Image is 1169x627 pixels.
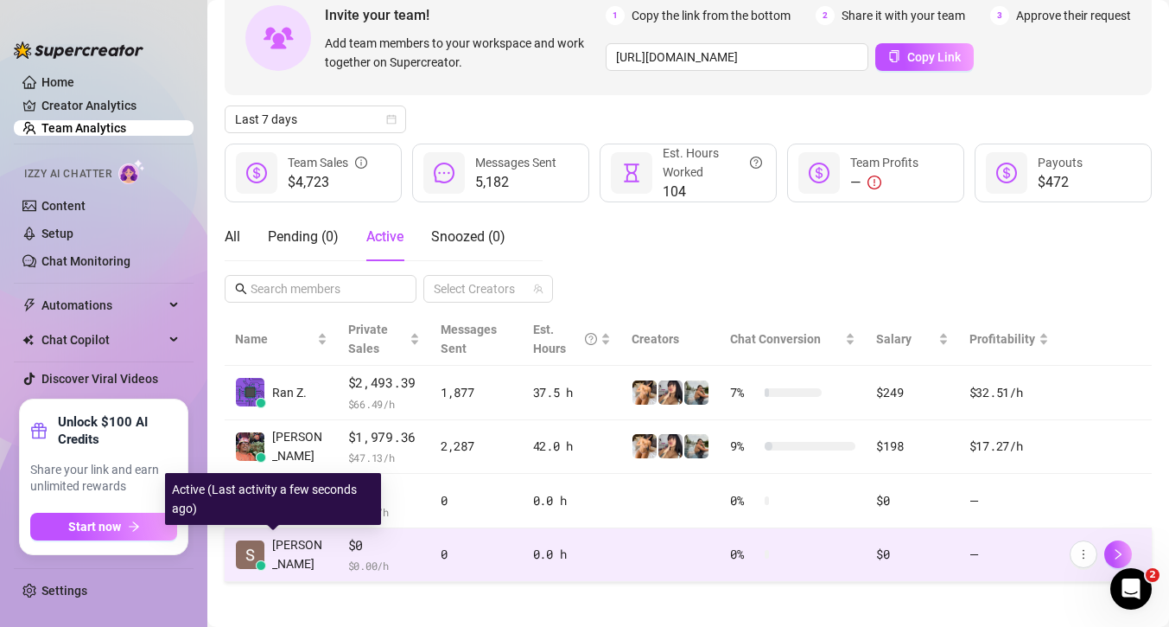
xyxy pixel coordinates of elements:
a: Creator Analytics [41,92,180,119]
span: thunderbolt [22,298,36,312]
span: $0 [348,481,420,502]
img: Babydanix [658,381,683,405]
a: Discover Viral Videos [41,372,158,386]
span: exclamation-circle [867,176,881,189]
a: Team Analytics [41,121,126,135]
div: Est. Hours [533,320,598,358]
input: Search members [251,279,392,298]
span: hourglass [621,163,642,183]
div: 2,287 [441,437,512,456]
span: 0 % [730,545,758,564]
span: Share it with your team [842,6,965,25]
button: Copy Link [875,43,974,71]
span: calendar [386,114,397,125]
img: Elay Amram [236,432,264,461]
div: $0 [876,545,948,564]
span: dollar-circle [996,163,1017,183]
span: Approve their request [1016,6,1131,25]
div: 37.5 h [533,383,612,402]
span: 2 [1146,568,1159,582]
span: Chat Conversion [730,332,821,346]
img: Shalva Roso [236,541,264,569]
img: Shalva [632,381,657,405]
span: more [1077,548,1090,560]
span: 1 [606,6,625,25]
span: Profitability [969,332,1035,346]
a: Settings [41,584,87,598]
span: copy [888,50,900,62]
span: Invite your team! [325,4,606,26]
img: logo-BBDzfeDw.svg [14,42,143,59]
span: question-circle [750,144,762,182]
div: 1,877 [441,383,512,402]
span: $ 66.49 /h [348,395,420,413]
button: Start nowarrow-right [30,513,177,541]
a: Content [41,199,86,213]
span: Last 7 days [235,106,396,132]
span: [PERSON_NAME] [272,535,327,573]
span: $1,979.36 [348,427,420,448]
img: Shalva [632,434,657,458]
img: SivanSecret [684,434,708,458]
div: Pending ( 0 ) [268,227,339,247]
span: Salary [876,332,912,346]
td: — [959,528,1059,583]
div: 42.0 h [533,437,612,456]
span: Active [366,228,403,245]
span: gift [30,422,48,439]
img: Chat Copilot [22,334,34,346]
img: AI Chatter [118,159,145,184]
td: — [959,474,1059,528]
th: Creators [621,313,720,366]
span: Messages Sent [441,323,497,355]
a: Home [41,75,74,89]
span: Private Sales [348,323,388,355]
iframe: Intercom live chat [1110,568,1152,610]
div: 0.0 h [533,545,612,564]
span: Add team members to your workspace and work together on Supercreator. [325,34,599,72]
span: 0 % [730,491,758,510]
span: $ 0.00 /h [348,503,420,521]
span: $472 [1038,172,1083,193]
strong: Unlock $100 AI Credits [58,413,177,448]
span: Copy Link [907,50,961,64]
span: 2 [816,6,835,25]
span: Snoozed ( 0 ) [431,228,505,245]
span: $0 [348,535,420,556]
div: $32.51 /h [969,383,1049,402]
div: Active (Last activity a few seconds ago) [165,473,381,525]
span: Payouts [1038,156,1083,170]
span: $ 47.13 /h [348,449,420,466]
span: 9 % [730,437,758,456]
span: search [235,283,247,295]
div: 0 [441,545,512,564]
div: $198 [876,437,948,456]
div: 0.0 h [533,491,612,510]
span: $2,493.39 [348,373,420,393]
span: Share your link and earn unlimited rewards [30,462,177,496]
span: question-circle [585,320,597,358]
span: 7 % [730,383,758,402]
span: Izzy AI Chatter [24,166,111,182]
span: 3 [990,6,1009,25]
div: — [850,172,918,193]
span: message [434,163,454,183]
span: dollar-circle [809,163,829,183]
a: Chat Monitoring [41,254,130,268]
span: Copy the link from the bottom [632,6,791,25]
span: info-circle [355,153,367,172]
span: 104 [663,182,762,202]
span: Chat Copilot [41,326,164,354]
div: $249 [876,383,948,402]
div: 0 [441,491,512,510]
span: $ 0.00 /h [348,557,420,574]
span: Messages Sent [475,156,556,170]
span: Team Profits [850,156,918,170]
span: $4,723 [288,172,367,193]
img: Babydanix [658,434,683,458]
th: Name [225,313,338,366]
span: Ran Z. [272,383,307,402]
a: Setup [41,227,73,240]
div: $0 [876,491,948,510]
span: Automations [41,291,164,319]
